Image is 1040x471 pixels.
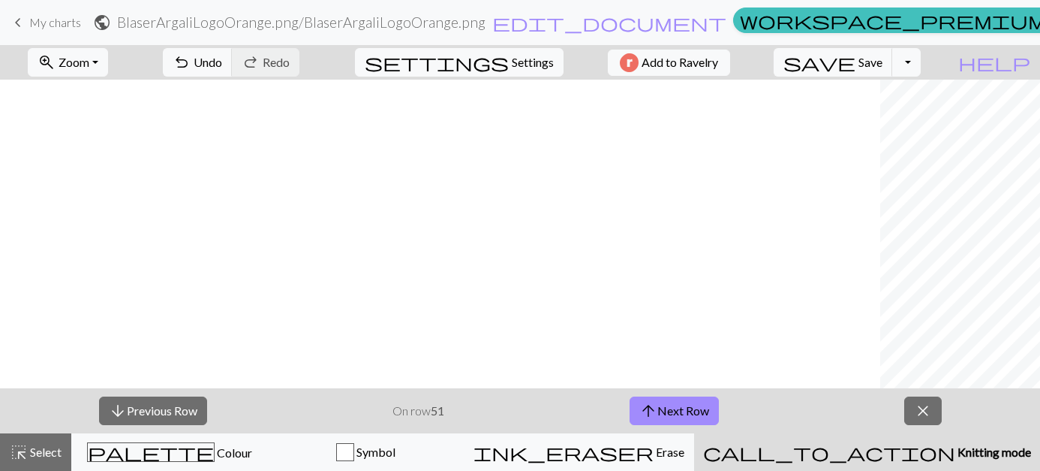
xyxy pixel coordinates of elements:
span: ink_eraser [473,442,654,463]
img: Ravelry [620,53,639,72]
span: arrow_downward [109,400,127,421]
span: edit_document [492,12,726,33]
h2: BlaserArgaliLogoOrange.png / BlaserArgaliLogoOrange.png [117,14,485,31]
span: save [783,52,855,73]
button: Add to Ravelry [608,50,730,76]
span: help [958,52,1030,73]
button: Next Row [630,397,719,425]
button: Zoom [28,48,108,77]
span: Select [28,445,62,459]
span: zoom_in [38,52,56,73]
span: Zoom [59,55,89,69]
i: Settings [365,53,509,71]
span: arrow_upward [639,400,657,421]
span: call_to_action [703,442,955,463]
button: Save [774,48,893,77]
span: Add to Ravelry [642,53,718,72]
span: keyboard_arrow_left [9,12,27,33]
button: Erase [464,433,694,471]
strong: 51 [431,403,444,418]
span: Settings [512,53,554,71]
a: My charts [9,10,81,35]
span: settings [365,52,509,73]
span: Symbol [354,445,395,459]
button: Knitting mode [694,433,1040,471]
span: Erase [654,445,684,459]
button: Previous Row [99,397,207,425]
span: Colour [215,445,252,460]
span: undo [173,52,191,73]
span: Knitting mode [955,445,1031,459]
button: Symbol [268,433,464,471]
span: close [914,400,932,421]
button: SettingsSettings [355,48,564,77]
button: Colour [71,433,268,471]
span: highlight_alt [10,442,28,463]
p: On row [392,402,444,420]
button: Undo [163,48,233,77]
span: palette [88,442,214,463]
span: My charts [29,15,81,29]
span: public [93,12,111,33]
span: Undo [194,55,222,69]
span: Save [858,55,882,69]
